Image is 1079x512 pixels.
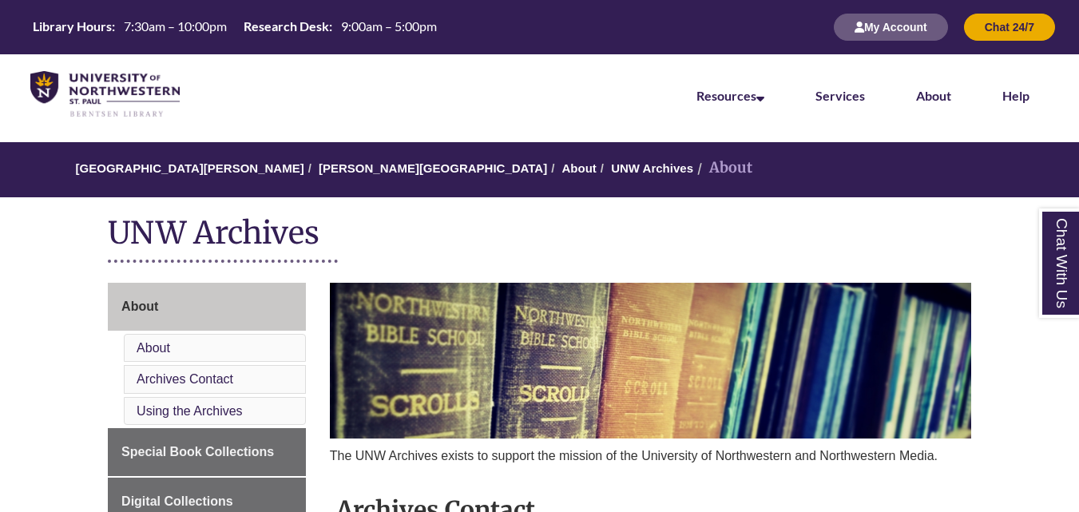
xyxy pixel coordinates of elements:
[121,445,274,458] span: Special Book Collections
[319,161,547,175] a: [PERSON_NAME][GEOGRAPHIC_DATA]
[815,88,865,103] a: Services
[121,494,233,508] span: Digital Collections
[108,213,971,256] h1: UNW Archives
[108,283,306,331] a: About
[696,88,764,103] a: Resources
[834,20,948,34] a: My Account
[26,18,443,35] table: Hours Today
[330,447,971,466] p: The UNW Archives exists to support the mission of the University of Northwestern and Northwestern...
[341,18,437,34] span: 9:00am – 5:00pm
[137,341,170,355] a: About
[964,20,1055,34] a: Chat 24/7
[26,18,443,37] a: Hours Today
[964,14,1055,41] button: Chat 24/7
[834,14,948,41] button: My Account
[1002,88,1029,103] a: Help
[237,18,335,35] th: Research Desk:
[108,428,306,476] a: Special Book Collections
[693,157,752,180] li: About
[124,18,227,34] span: 7:30am – 10:00pm
[916,88,951,103] a: About
[76,161,304,175] a: [GEOGRAPHIC_DATA][PERSON_NAME]
[611,161,693,175] a: UNW Archives
[26,18,117,35] th: Library Hours:
[562,161,597,175] a: About
[30,71,180,118] img: UNWSP Library Logo
[137,404,243,418] a: Using the Archives
[137,372,233,386] a: Archives Contact
[121,300,158,313] span: About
